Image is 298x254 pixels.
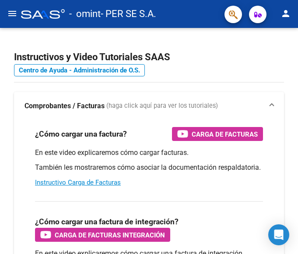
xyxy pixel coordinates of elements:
p: En este video explicaremos cómo cargar facturas. [35,148,263,158]
button: Carga de Facturas Integración [35,228,170,242]
h2: Instructivos y Video Tutoriales SAAS [14,49,284,65]
mat-expansion-panel-header: Comprobantes / Facturas (haga click aquí para ver los tutoriales) [14,92,284,120]
mat-icon: person [280,8,291,19]
a: Instructivo Carga de Facturas [35,178,121,186]
span: - PER SE S.A. [101,4,156,24]
span: Carga de Facturas [192,129,258,140]
h3: ¿Cómo cargar una factura de integración? [35,216,179,228]
a: Centro de Ayuda - Administración de O.S. [14,64,145,76]
button: Carga de Facturas [172,127,263,141]
p: También les mostraremos cómo asociar la documentación respaldatoria. [35,163,263,172]
span: (haga click aquí para ver los tutoriales) [106,101,218,111]
mat-icon: menu [7,8,18,19]
div: Open Intercom Messenger [268,224,289,245]
strong: Comprobantes / Facturas [25,101,105,111]
span: - omint [69,4,101,24]
h3: ¿Cómo cargar una factura? [35,128,127,140]
span: Carga de Facturas Integración [55,230,165,240]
